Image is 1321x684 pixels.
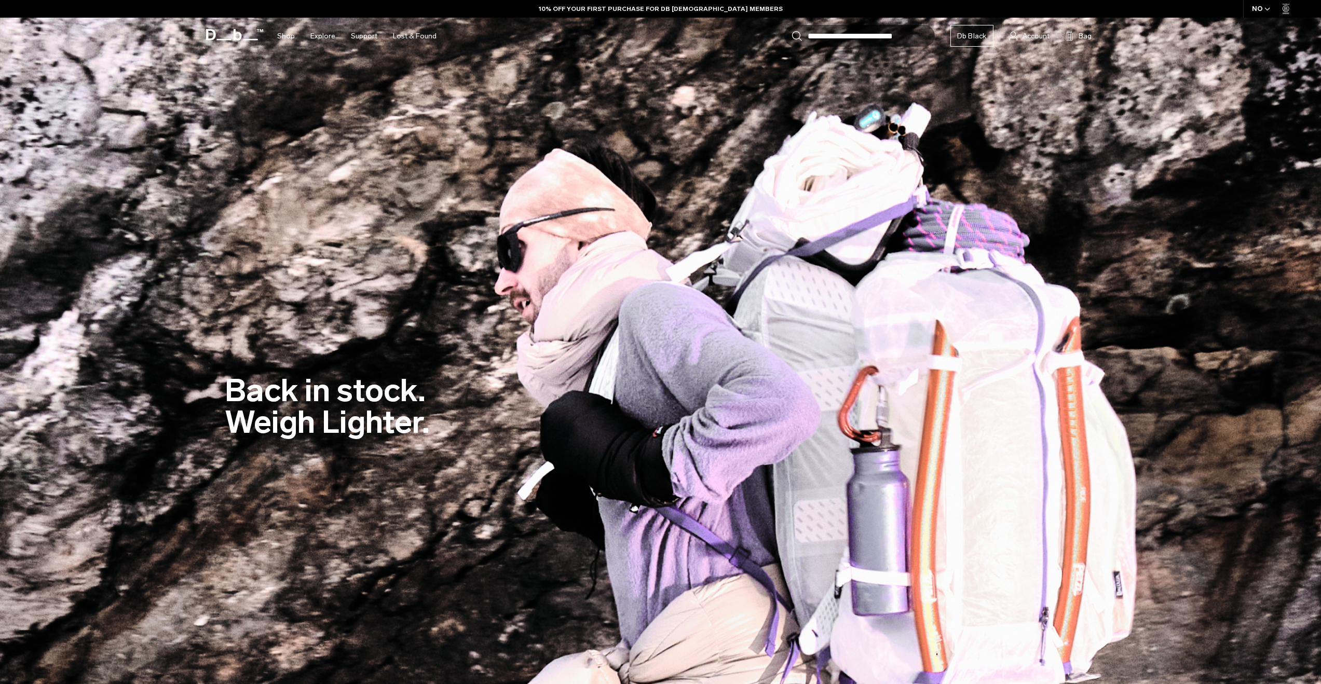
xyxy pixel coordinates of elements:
[310,18,335,54] a: Explore
[950,25,993,47] a: Db Black
[351,18,377,54] a: Support
[1009,30,1050,42] a: Account
[393,18,437,54] a: Lost & Found
[269,18,444,54] nav: Main Navigation
[225,375,430,438] h2: Back in stock. Weigh Lighter.
[1079,31,1092,42] span: Bag
[1065,30,1092,42] button: Bag
[539,4,783,13] a: 10% OFF YOUR FIRST PURCHASE FOR DB [DEMOGRAPHIC_DATA] MEMBERS
[277,18,295,54] a: Shop
[1023,31,1050,42] span: Account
